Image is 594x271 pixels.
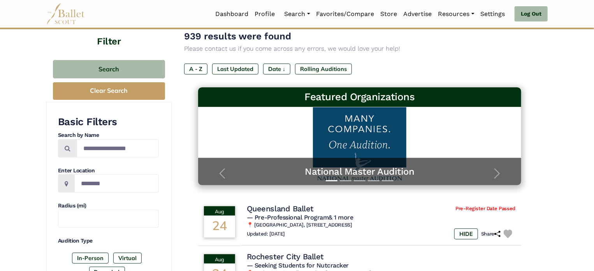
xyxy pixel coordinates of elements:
a: Dashboard [213,6,252,22]
label: In-Person [72,253,109,264]
span: 939 results were found [184,31,291,42]
a: Search [281,6,313,22]
h6: 📍 [GEOGRAPHIC_DATA], [STREET_ADDRESS] [247,222,515,228]
a: National Master Audition [206,166,513,178]
span: — Seeking Students for Nutcracker [247,262,349,269]
a: Store [378,6,401,22]
span: Pre-Register Date Passed [455,205,515,212]
button: Slide 4 [368,176,380,185]
div: 24 [204,216,235,237]
div: Aug [204,254,235,264]
label: HIDE [454,228,478,239]
h4: Enter Location [58,167,159,175]
button: Slide 2 [340,176,351,185]
button: Clear Search [53,82,165,100]
h4: Search by Name [58,131,159,139]
button: Search [53,60,165,78]
a: Profile [252,6,278,22]
button: Slide 3 [354,176,366,185]
a: & 1 more [329,214,353,221]
h4: Audition Type [58,237,159,245]
label: Rolling Auditions [295,64,352,74]
p: Please contact us if you come across any errors, we would love your help! [184,44,535,54]
span: — Pre-Professional Program [247,214,353,221]
a: Log Out [515,6,548,22]
h4: Filter [46,16,172,48]
label: Date ↓ [263,64,290,74]
label: Last Updated [212,64,258,74]
label: Virtual [113,253,142,264]
a: Favorites/Compare [313,6,378,22]
div: Aug [204,206,235,216]
button: Slide 1 [326,176,337,185]
input: Search by names... [77,139,159,158]
h6: Updated: [DATE] [247,231,285,237]
h6: Share [481,231,501,237]
button: Slide 5 [382,176,394,185]
a: Advertise [401,6,435,22]
h4: Radius (mi) [58,202,159,210]
label: A - Z [184,64,207,74]
h3: Featured Organizations [204,90,515,104]
h4: Queensland Ballet [247,204,313,214]
a: Resources [435,6,478,22]
h3: Basic Filters [58,115,159,129]
h4: Rochester City Ballet [247,252,323,262]
a: Settings [478,6,508,22]
input: Location [74,174,159,193]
